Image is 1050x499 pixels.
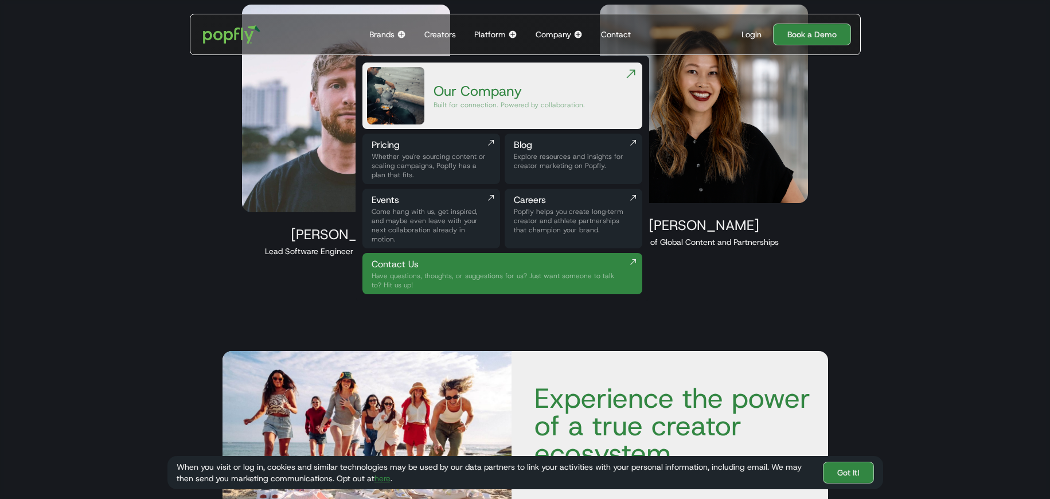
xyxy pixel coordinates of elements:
div: [PERSON_NAME] [242,226,451,243]
a: Book a Demo [773,24,851,45]
a: PricingWhether you're sourcing content or scaling campaigns, Popfly has a plan that fits. [362,134,500,184]
a: here [374,473,391,484]
div: Careers [514,193,633,207]
div: Pricing [372,138,491,152]
div: Platform [474,29,506,40]
div: Blog [514,138,633,152]
div: Login [741,29,762,40]
div: Explore resources and insights for creator marketing on Popfly. [514,152,633,170]
h4: Experience the power of a true creator ecosystem [525,384,814,467]
div: Lead Software Engineer & Product Designer [242,245,451,257]
div: When you visit or log in, cookies and similar technologies may be used by our data partners to li... [177,461,814,484]
div: Whether you're sourcing content or scaling campaigns, Popfly has a plan that fits. [372,152,491,180]
a: Contact UsHave questions, thoughts, or suggestions for us? Just want someone to talk to? Hit us up! [362,253,642,294]
div: Brands [369,29,395,40]
div: Come hang with us, get inspired, and maybe even leave with your next collaboration already in mot... [372,207,491,244]
div: Have questions, thoughts, or suggestions for us? Just want someone to talk to? Hit us up! [372,271,624,290]
div: Contact Us [372,258,624,271]
div: [PERSON_NAME] [600,217,809,234]
a: Our CompanyBuilt for connection. Powered by collaboration. [362,63,642,129]
a: EventsCome hang with us, get inspired, and maybe even leave with your next collaboration already ... [362,189,500,248]
div: Creators [424,29,456,40]
div: Our Company [434,82,585,100]
div: Contact [601,29,631,40]
a: Got It! [823,462,874,484]
a: Creators [420,14,460,54]
div: Built for connection. Powered by collaboration. [434,100,585,110]
a: CareersPopfly helps you create long‑term creator and athlete partnerships that champion your brand. [505,189,642,248]
div: Events [372,193,491,207]
a: Login [737,29,766,40]
a: home [195,17,269,52]
a: Contact [596,14,635,54]
div: Popfly helps you create long‑term creator and athlete partnerships that champion your brand. [514,207,633,235]
div: Head of Global Content and Partnerships [600,236,809,248]
div: Company [536,29,571,40]
a: BlogExplore resources and insights for creator marketing on Popfly. [505,134,642,184]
